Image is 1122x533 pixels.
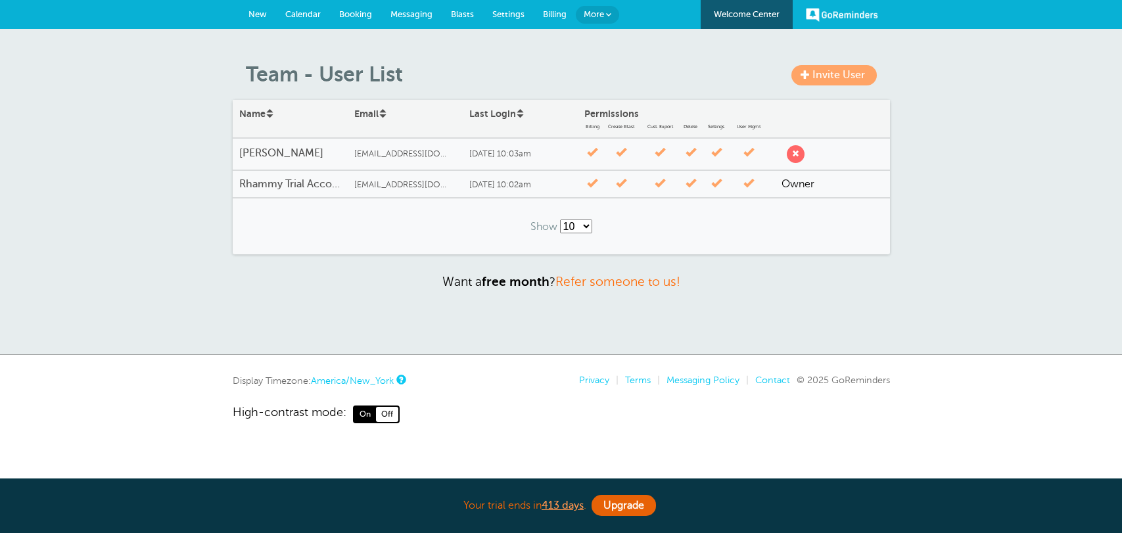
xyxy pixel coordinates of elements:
span: Delete [681,124,701,130]
span: Invite User [812,69,865,81]
a: Terms [625,375,651,385]
a: Name [239,108,274,119]
a: High-contrast mode: On Off [233,406,890,423]
a: [DATE] 10:03am [463,141,578,166]
a: Rhammy Trial Account [233,172,348,197]
span: Settings [492,9,525,19]
div: Your trial ends in . [233,492,890,520]
strong: free month [482,275,549,289]
a: Last Login [469,108,525,119]
span: [DATE] 10:03am [469,149,531,158]
a: Email [354,108,387,119]
div: Display Timezone: [233,375,404,386]
span: Billing [543,9,567,19]
span: [DATE] 10:02am [469,180,531,189]
span: Off [376,407,398,421]
span: Create Blast [603,124,640,130]
span: Settings [703,124,730,130]
span: More [584,9,604,19]
span: Booking [339,9,372,19]
p: Want a ? [233,274,890,289]
a: [EMAIL_ADDRESS][DOMAIN_NAME] [348,174,463,197]
a: [EMAIL_ADDRESS][DOMAIN_NAME] [348,143,463,166]
div: Permissions [578,102,775,138]
span: Billing [584,124,601,130]
a: [DATE] 10:02am [463,172,578,197]
span: Blasts [451,9,474,19]
a: Upgrade [592,495,656,516]
span: © 2025 GoReminders [797,375,890,385]
a: Invite User [791,65,877,85]
h4: Rhammy Trial Account [239,178,341,191]
a: Privacy [579,375,609,385]
a: This is the timezone being used to display dates and times to you on this device. Click the timez... [396,375,404,384]
a: Messaging Policy [666,375,739,385]
span: High-contrast mode: [233,406,346,423]
li: | [609,375,619,386]
h4: [PERSON_NAME] [239,147,341,160]
li: | [651,375,660,386]
span: New [248,9,267,19]
h1: Team - User List [246,62,890,87]
a: America/New_York [311,375,394,386]
span: On [354,407,376,421]
span: Show [530,221,557,233]
a: [PERSON_NAME] [233,141,348,166]
span: User Mgmt [732,124,765,130]
span: Owner [782,178,814,190]
span: Calendar [285,9,321,19]
a: More [576,6,619,24]
a: Refer someone to us! [555,275,680,289]
span: Messaging [390,9,432,19]
li: | [739,375,749,386]
span: [EMAIL_ADDRESS][DOMAIN_NAME] [354,180,453,190]
a: 413 days [542,499,584,511]
span: [EMAIL_ADDRESS][DOMAIN_NAME] [354,149,453,159]
span: Cust. Export [642,124,678,130]
a: Contact [755,375,790,385]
